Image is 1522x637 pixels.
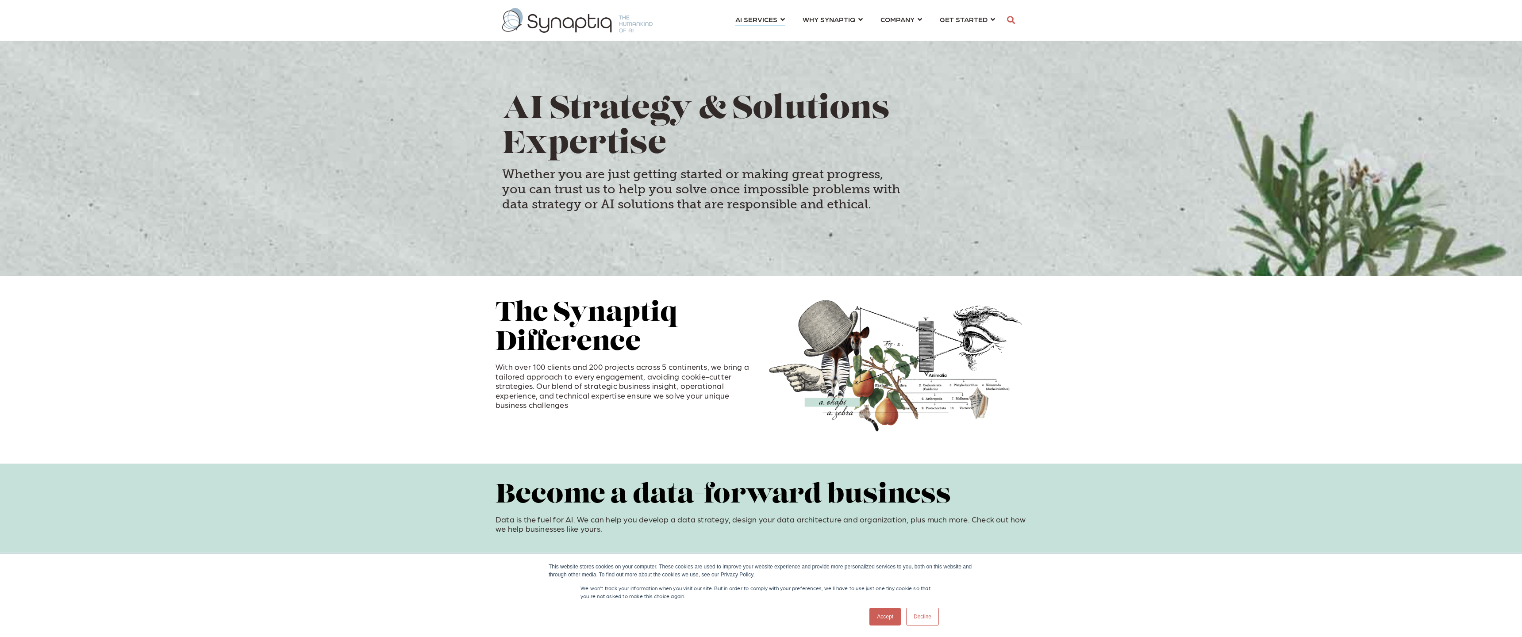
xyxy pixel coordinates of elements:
[880,11,922,27] a: COMPANY
[940,11,995,27] a: GET STARTED
[496,418,577,440] iframe: Embedded CTA
[803,11,863,27] a: WHY SYNAPTIQ
[496,362,754,410] p: With over 100 clients and 200 projects across 5 continents, we bring a tailored approach to every...
[580,584,942,600] p: We won't track your information when you visit our site. But in order to comply with your prefere...
[906,608,939,625] a: Decline
[735,11,785,27] a: AI SERVICES
[496,299,754,358] h2: The Synaptiq Difference
[803,13,855,25] span: WHY SYNAPTIQ
[880,13,915,25] span: COMPANY
[584,418,677,440] iframe: Embedded CTA
[502,93,1020,163] h1: AI Strategy & Solutions Expertise
[604,223,719,246] iframe: Embedded CTA
[940,13,988,25] span: GET STARTED
[502,8,653,33] img: synaptiq logo-1
[735,13,777,25] span: AI SERVICES
[502,167,900,211] h4: Whether you are just getting started or making great progress, you can trust us to help you solve...
[496,514,1026,533] p: Data is the fuel for AI. We can help you develop a data strategy, design your data architecture a...
[502,223,594,246] iframe: Embedded CTA
[549,563,973,579] div: This website stores cookies on your computer. These cookies are used to improve your website expe...
[768,298,1026,438] img: Collage of hand, pears, hat, eye
[869,608,901,625] a: Accept
[496,481,1026,510] h2: Become a data-forward business
[726,4,1004,36] nav: menu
